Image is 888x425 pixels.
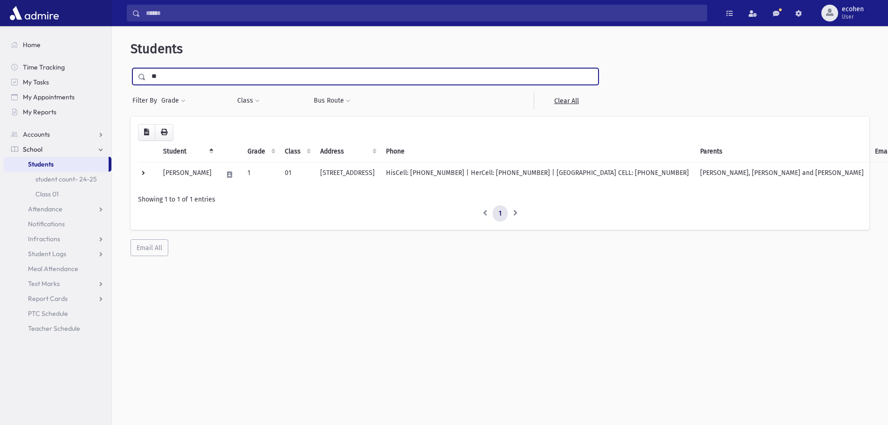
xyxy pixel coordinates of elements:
[28,205,62,213] span: Attendance
[237,92,260,109] button: Class
[279,162,315,187] td: 01
[4,202,111,216] a: Attendance
[4,216,111,231] a: Notifications
[23,145,42,153] span: School
[4,37,111,52] a: Home
[28,160,54,168] span: Students
[28,250,66,258] span: Student Logs
[4,105,111,119] a: My Reports
[695,162,869,187] td: [PERSON_NAME], [PERSON_NAME] and [PERSON_NAME]
[4,276,111,291] a: Test Marks
[23,130,50,139] span: Accounts
[4,60,111,75] a: Time Tracking
[28,279,60,288] span: Test Marks
[23,93,75,101] span: My Appointments
[313,92,351,109] button: Bus Route
[158,162,217,187] td: [PERSON_NAME]
[23,78,49,86] span: My Tasks
[4,75,111,90] a: My Tasks
[315,141,380,162] th: Address: activate to sort column ascending
[380,162,695,187] td: HisCell: [PHONE_NUMBER] | HerCell: [PHONE_NUMBER] | [GEOGRAPHIC_DATA] CELL: [PHONE_NUMBER]
[138,124,155,141] button: CSV
[4,261,111,276] a: Meal Attendance
[4,306,111,321] a: PTC Schedule
[842,6,864,13] span: ecohen
[4,142,111,157] a: School
[140,5,707,21] input: Search
[28,265,78,273] span: Meal Attendance
[242,141,279,162] th: Grade: activate to sort column ascending
[138,195,862,204] div: Showing 1 to 1 of 1 entries
[28,220,65,228] span: Notifications
[4,246,111,261] a: Student Logs
[161,92,186,109] button: Grade
[131,41,183,56] span: Students
[315,162,380,187] td: [STREET_ADDRESS]
[4,157,109,172] a: Students
[155,124,173,141] button: Print
[4,231,111,246] a: Infractions
[242,162,279,187] td: 1
[23,63,65,71] span: Time Tracking
[842,13,864,21] span: User
[28,309,68,318] span: PTC Schedule
[380,141,695,162] th: Phone
[534,92,599,109] a: Clear All
[7,4,61,22] img: AdmirePro
[28,294,68,303] span: Report Cards
[4,187,111,202] a: Class 01
[131,239,168,256] button: Email All
[4,127,111,142] a: Accounts
[23,41,41,49] span: Home
[132,96,161,105] span: Filter By
[279,141,315,162] th: Class: activate to sort column ascending
[28,235,60,243] span: Infractions
[23,108,56,116] span: My Reports
[4,321,111,336] a: Teacher Schedule
[158,141,217,162] th: Student: activate to sort column descending
[4,90,111,105] a: My Appointments
[695,141,869,162] th: Parents
[28,324,80,333] span: Teacher Schedule
[493,205,508,222] a: 1
[4,172,111,187] a: student count- 24-25
[4,291,111,306] a: Report Cards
